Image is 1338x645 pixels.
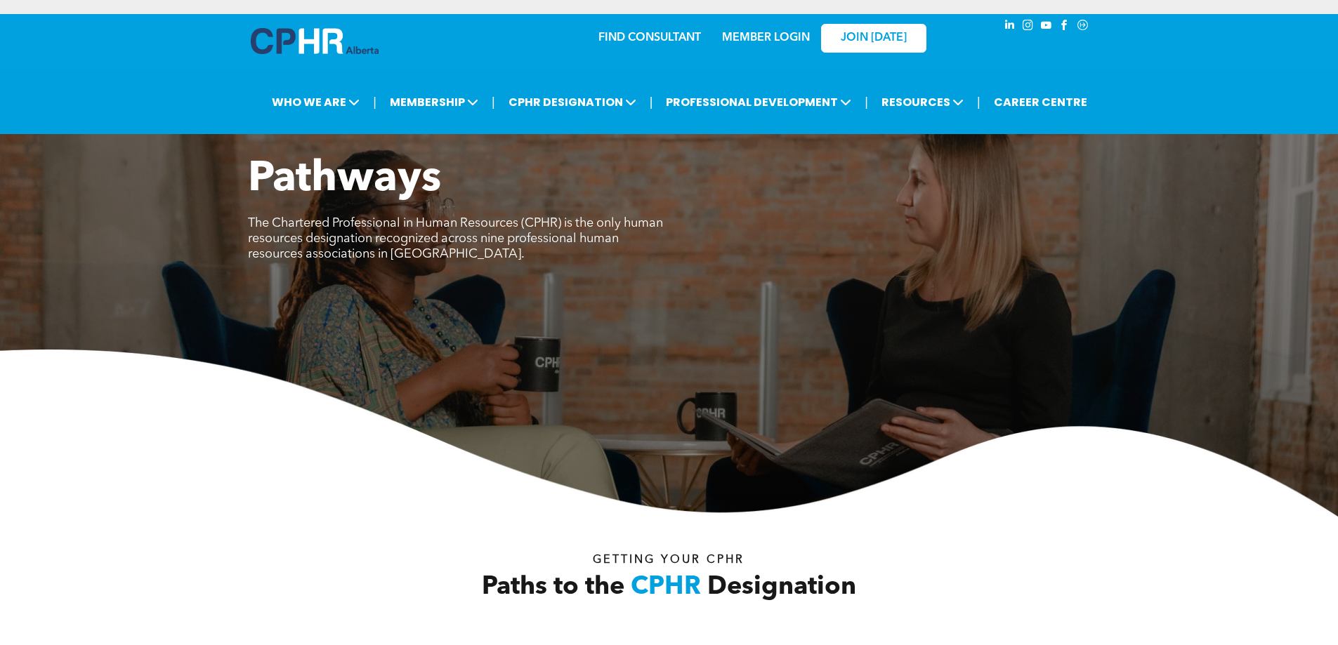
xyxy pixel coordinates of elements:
[251,28,379,54] img: A blue and white logo for cp alberta
[865,88,868,117] li: |
[1057,18,1073,36] a: facebook
[990,89,1091,115] a: CAREER CENTRE
[248,159,441,201] span: Pathways
[1021,18,1036,36] a: instagram
[650,88,653,117] li: |
[821,24,926,53] a: JOIN [DATE]
[1002,18,1018,36] a: linkedin
[977,88,980,117] li: |
[1039,18,1054,36] a: youtube
[877,89,968,115] span: RESOURCES
[841,32,907,45] span: JOIN [DATE]
[593,554,745,566] span: Getting your Cphr
[1075,18,1091,36] a: Social network
[662,89,855,115] span: PROFESSIONAL DEVELOPMENT
[722,32,810,44] a: MEMBER LOGIN
[492,88,495,117] li: |
[482,575,624,600] span: Paths to the
[504,89,641,115] span: CPHR DESIGNATION
[631,575,701,600] span: CPHR
[268,89,364,115] span: WHO WE ARE
[248,217,663,260] span: The Chartered Professional in Human Resources (CPHR) is the only human resources designation reco...
[598,32,701,44] a: FIND CONSULTANT
[386,89,483,115] span: MEMBERSHIP
[707,575,856,600] span: Designation
[373,88,376,117] li: |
